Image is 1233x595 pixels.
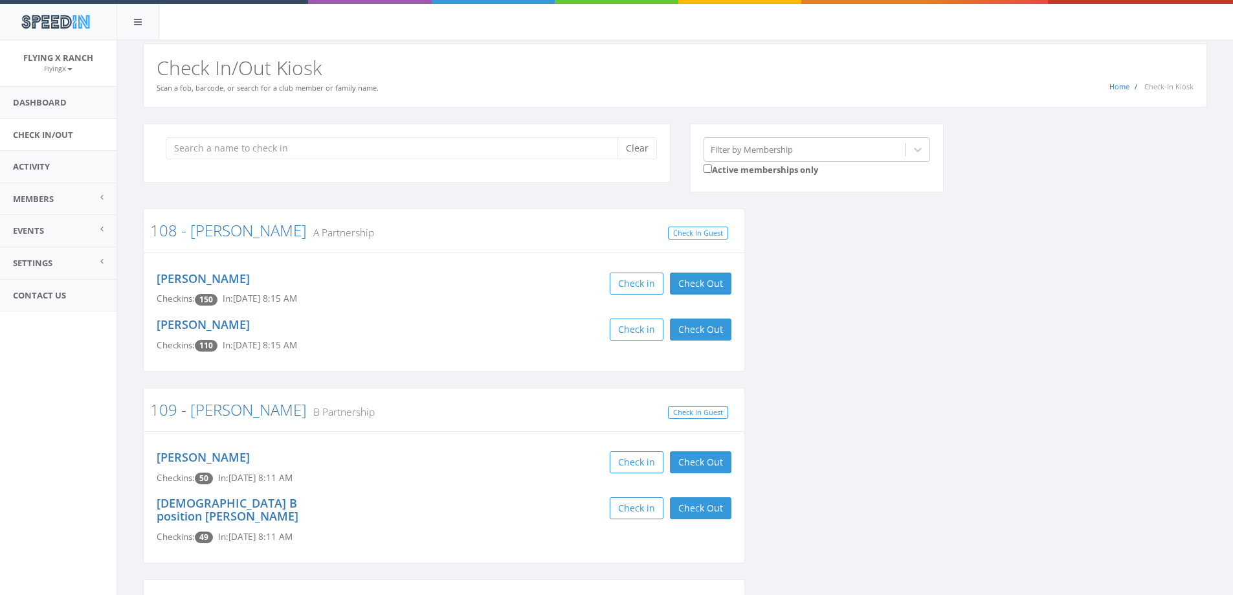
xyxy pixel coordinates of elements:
small: A Partnership [307,225,374,240]
button: Check Out [670,273,731,295]
span: Checkins: [157,531,195,543]
span: Settings [13,257,52,269]
button: Check Out [670,451,731,473]
img: speedin_logo.png [15,10,96,34]
span: In: [DATE] 8:15 AM [223,293,297,304]
span: Checkin count [195,340,217,352]
span: Events [13,225,44,236]
span: Checkin count [195,294,217,306]
span: Members [13,193,54,205]
button: Check in [610,273,663,295]
a: 109 - [PERSON_NAME] [150,399,307,420]
h2: Check In/Out Kiosk [157,57,1194,78]
input: Search a name to check in [166,137,627,159]
a: FlyingX [44,62,72,74]
a: Check In Guest [668,406,728,420]
a: 108 - [PERSON_NAME] [150,219,307,241]
a: Check In Guest [668,227,728,240]
small: B Partnership [307,405,375,419]
span: Check-In Kiosk [1144,82,1194,91]
small: Scan a fob, barcode, or search for a club member or family name. [157,83,379,93]
span: Flying X Ranch [23,52,93,63]
button: Check Out [670,319,731,341]
span: Checkins: [157,339,195,351]
span: Checkins: [157,293,195,304]
button: Check in [610,451,663,473]
div: Filter by Membership [711,143,793,155]
a: [PERSON_NAME] [157,271,250,286]
a: [DEMOGRAPHIC_DATA] B position [PERSON_NAME] [157,495,298,524]
a: [PERSON_NAME] [157,449,250,465]
a: Home [1109,82,1129,91]
span: Checkin count [195,473,213,484]
button: Check in [610,319,663,341]
span: Contact Us [13,289,66,301]
a: [PERSON_NAME] [157,317,250,332]
span: Checkins: [157,472,195,484]
span: In: [DATE] 8:11 AM [218,531,293,543]
button: Check Out [670,497,731,519]
span: In: [DATE] 8:15 AM [223,339,297,351]
button: Check in [610,497,663,519]
button: Clear [617,137,657,159]
input: Active memberships only [704,164,712,173]
span: Checkin count [195,532,213,543]
label: Active memberships only [704,162,818,176]
small: FlyingX [44,64,72,73]
span: In: [DATE] 8:11 AM [218,472,293,484]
